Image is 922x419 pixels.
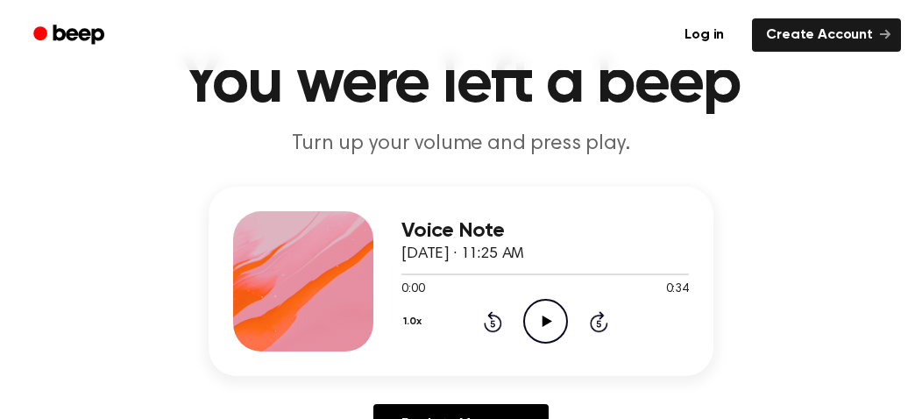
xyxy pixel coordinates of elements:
span: 0:34 [666,281,689,299]
a: Create Account [752,18,901,52]
p: Turn up your volume and press play. [124,130,798,159]
a: Beep [21,18,120,53]
h3: Voice Note [401,219,689,243]
span: [DATE] · 11:25 AM [401,246,524,262]
button: 1.0x [401,307,428,337]
a: Log in [667,15,741,55]
h1: You were left a beep [21,53,901,116]
span: 0:00 [401,281,424,299]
